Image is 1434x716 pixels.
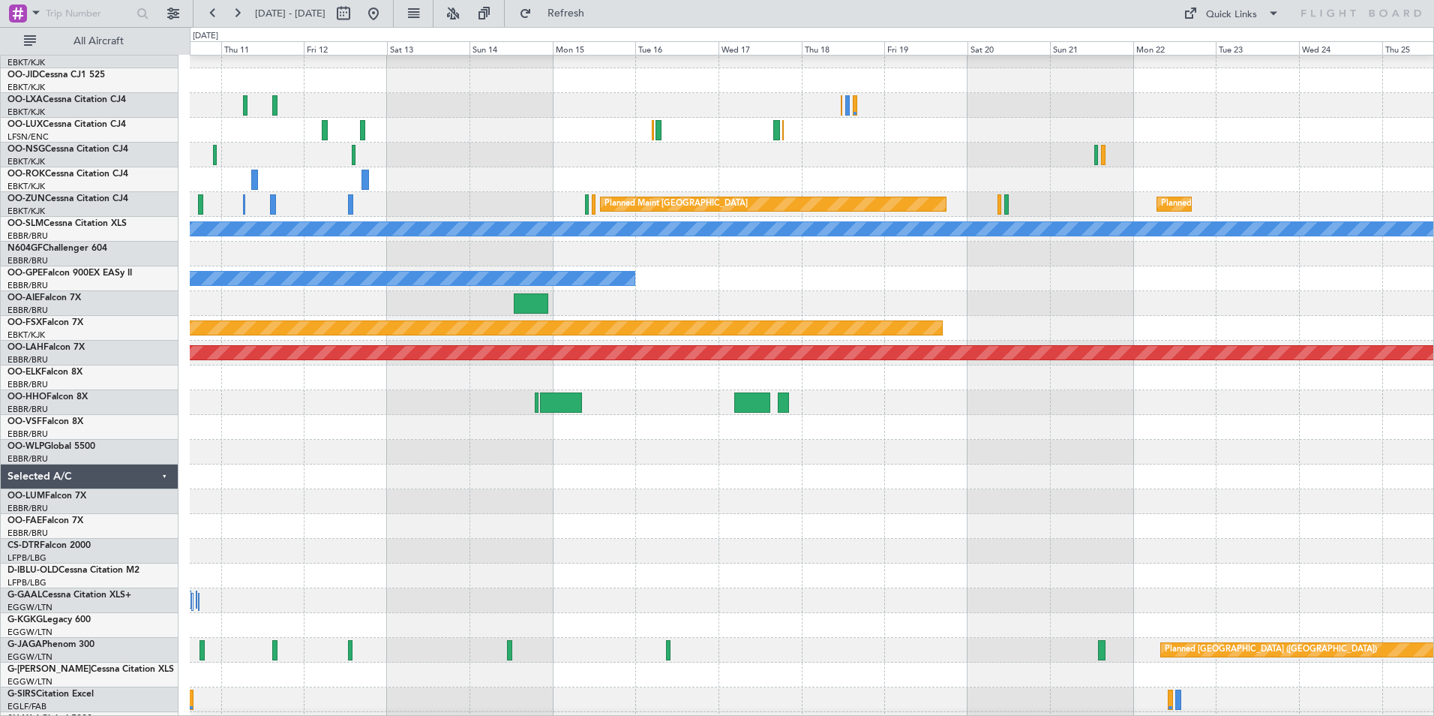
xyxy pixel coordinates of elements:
[7,516,83,525] a: OO-FAEFalcon 7X
[39,36,158,47] span: All Aircraft
[7,453,48,465] a: EBBR/BRU
[193,30,218,43] div: [DATE]
[7,318,83,327] a: OO-FSXFalcon 7X
[16,29,163,53] button: All Aircraft
[1176,2,1287,26] button: Quick Links
[7,95,126,104] a: OO-LXACessna Citation CJ4
[884,41,967,55] div: Fri 19
[7,665,91,674] span: G-[PERSON_NAME]
[7,566,58,575] span: D-IBLU-OLD
[7,640,42,649] span: G-JAGA
[7,343,43,352] span: OO-LAH
[7,690,36,699] span: G-SIRS
[46,2,132,25] input: Trip Number
[7,627,52,638] a: EGGW/LTN
[7,701,46,712] a: EGLF/FAB
[7,615,43,624] span: G-KGKG
[635,41,718,55] div: Tue 16
[7,57,45,68] a: EBKT/KJK
[7,640,94,649] a: G-JAGAPhenom 300
[7,417,42,426] span: OO-VSF
[7,293,40,302] span: OO-AIE
[7,170,128,179] a: OO-ROKCessna Citation CJ4
[7,404,48,415] a: EBBR/BRU
[1161,193,1336,215] div: Planned Maint Kortrijk-[GEOGRAPHIC_DATA]
[512,2,602,26] button: Refresh
[553,41,636,55] div: Mon 15
[7,280,48,291] a: EBBR/BRU
[7,206,45,217] a: EBKT/KJK
[7,120,126,129] a: OO-LUXCessna Citation CJ4
[7,194,128,203] a: OO-ZUNCessna Citation CJ4
[535,8,598,19] span: Refresh
[7,591,42,600] span: G-GAAL
[7,230,48,242] a: EBBR/BRU
[221,41,304,55] div: Thu 11
[7,442,44,451] span: OO-WLP
[7,219,43,228] span: OO-SLM
[1216,41,1299,55] div: Tue 23
[7,269,43,278] span: OO-GPE
[7,429,48,440] a: EBBR/BRU
[7,71,105,80] a: OO-JIDCessna CJ1 525
[7,442,95,451] a: OO-WLPGlobal 5500
[967,41,1051,55] div: Sat 20
[1165,639,1377,661] div: Planned [GEOGRAPHIC_DATA] ([GEOGRAPHIC_DATA])
[469,41,553,55] div: Sun 14
[7,343,85,352] a: OO-LAHFalcon 7X
[7,393,46,402] span: OO-HHO
[7,528,48,539] a: EBBR/BRU
[7,393,88,402] a: OO-HHOFalcon 8X
[7,95,43,104] span: OO-LXA
[1133,41,1216,55] div: Mon 22
[7,120,43,129] span: OO-LUX
[1050,41,1133,55] div: Sun 21
[7,255,48,266] a: EBBR/BRU
[7,541,40,550] span: CS-DTR
[7,577,46,588] a: LFPB/LBG
[7,492,45,501] span: OO-LUM
[7,244,43,253] span: N604GF
[7,71,39,80] span: OO-JID
[7,269,132,278] a: OO-GPEFalcon 900EX EASy II
[7,329,45,341] a: EBKT/KJK
[7,516,42,525] span: OO-FAE
[1206,8,1257,23] div: Quick Links
[7,552,46,564] a: LFPB/LBG
[7,615,91,624] a: G-KGKGLegacy 600
[7,293,81,302] a: OO-AIEFalcon 7X
[7,651,52,663] a: EGGW/LTN
[7,145,128,154] a: OO-NSGCessna Citation CJ4
[7,591,131,600] a: G-GAALCessna Citation XLS+
[7,368,82,377] a: OO-ELKFalcon 8X
[1299,41,1382,55] div: Wed 24
[7,503,48,514] a: EBBR/BRU
[7,82,45,93] a: EBKT/KJK
[7,368,41,377] span: OO-ELK
[304,41,387,55] div: Fri 12
[7,541,91,550] a: CS-DTRFalcon 2000
[7,244,107,253] a: N604GFChallenger 604
[7,145,45,154] span: OO-NSG
[7,690,94,699] a: G-SIRSCitation Excel
[7,170,45,179] span: OO-ROK
[7,417,83,426] a: OO-VSFFalcon 8X
[7,602,52,613] a: EGGW/LTN
[7,219,127,228] a: OO-SLMCessna Citation XLS
[387,41,470,55] div: Sat 13
[7,107,45,118] a: EBKT/KJK
[255,7,325,20] span: [DATE] - [DATE]
[7,566,139,575] a: D-IBLU-OLDCessna Citation M2
[7,156,45,167] a: EBKT/KJK
[7,194,45,203] span: OO-ZUN
[7,181,45,192] a: EBKT/KJK
[7,492,86,501] a: OO-LUMFalcon 7X
[7,318,42,327] span: OO-FSX
[802,41,885,55] div: Thu 18
[718,41,802,55] div: Wed 17
[7,676,52,687] a: EGGW/LTN
[7,131,49,143] a: LFSN/ENC
[7,665,174,674] a: G-[PERSON_NAME]Cessna Citation XLS
[7,379,48,390] a: EBBR/BRU
[7,354,48,366] a: EBBR/BRU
